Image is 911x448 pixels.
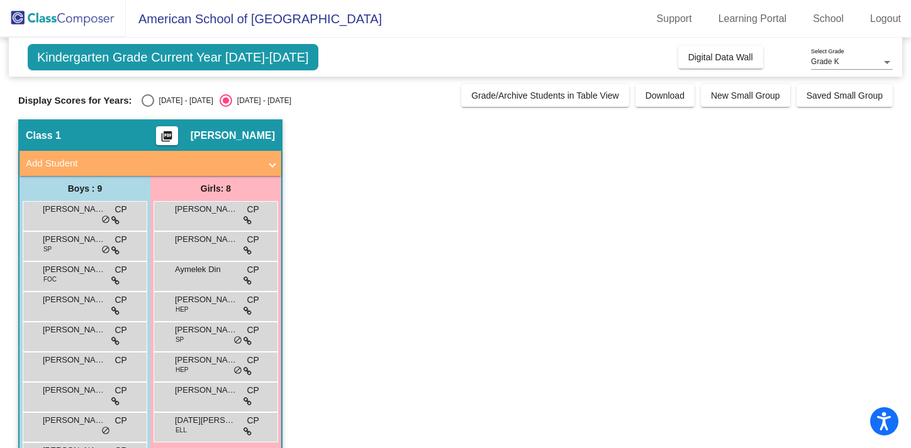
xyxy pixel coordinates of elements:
[688,52,753,62] span: Digital Data Wall
[175,414,238,427] span: [DATE][PERSON_NAME]
[43,293,106,306] span: [PERSON_NAME]
[708,9,797,29] a: Learning Portal
[43,384,106,396] span: [PERSON_NAME]
[26,156,260,171] mat-panel-title: Add Student
[860,9,911,29] a: Logout
[43,203,106,216] span: [PERSON_NAME] MH Al Mana
[635,84,695,107] button: Download
[18,95,132,106] span: Display Scores for Years:
[101,245,110,255] span: do_not_disturb_alt
[43,275,57,284] span: FOC
[711,90,780,101] span: New Small Group
[247,233,259,246] span: CP
[232,95,291,106] div: [DATE] - [DATE]
[115,324,127,337] span: CP
[101,215,110,225] span: do_not_disturb_alt
[175,354,238,366] span: [PERSON_NAME]
[20,176,150,201] div: Boys : 9
[26,129,61,142] span: Class 1
[191,129,275,142] span: [PERSON_NAME]
[115,293,127,307] span: CP
[233,336,242,346] span: do_not_disturb_alt
[156,126,178,145] button: Print Students Details
[43,244,52,254] span: SP
[142,94,291,107] mat-radio-group: Select an option
[101,426,110,436] span: do_not_disturb_alt
[175,293,238,306] span: [PERSON_NAME]
[176,305,189,314] span: HEP
[247,324,259,337] span: CP
[20,151,281,176] mat-expansion-panel-header: Add Student
[247,354,259,367] span: CP
[803,9,854,29] a: School
[176,365,189,374] span: HEP
[796,84,893,107] button: Saved Small Group
[807,90,883,101] span: Saved Small Group
[233,366,242,376] span: do_not_disturb_alt
[115,384,127,397] span: CP
[811,57,839,66] span: Grade K
[28,44,318,70] span: Kindergarten Grade Current Year [DATE]-[DATE]
[247,414,259,427] span: CP
[461,84,629,107] button: Grade/Archive Students in Table View
[154,95,213,106] div: [DATE] - [DATE]
[115,263,127,276] span: CP
[646,90,685,101] span: Download
[115,414,127,427] span: CP
[175,203,238,216] span: [PERSON_NAME]
[247,263,259,276] span: CP
[176,425,187,435] span: ELL
[175,263,238,276] span: Aymelek Din
[471,90,619,101] span: Grade/Archive Students in Table View
[43,233,106,246] span: [PERSON_NAME]
[247,384,259,397] span: CP
[175,233,238,246] span: [PERSON_NAME]
[159,130,174,148] mat-icon: picture_as_pdf
[175,324,238,336] span: [PERSON_NAME]
[115,354,127,367] span: CP
[678,46,763,68] button: Digital Data Wall
[647,9,702,29] a: Support
[43,414,106,427] span: [PERSON_NAME]
[247,203,259,216] span: CP
[43,354,106,366] span: [PERSON_NAME]
[701,84,790,107] button: New Small Group
[176,335,184,344] span: SP
[150,176,281,201] div: Girls: 8
[175,384,238,396] span: [PERSON_NAME]
[43,324,106,336] span: [PERSON_NAME]
[115,233,127,246] span: CP
[43,263,106,276] span: [PERSON_NAME]
[126,9,382,29] span: American School of [GEOGRAPHIC_DATA]
[247,293,259,307] span: CP
[115,203,127,216] span: CP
